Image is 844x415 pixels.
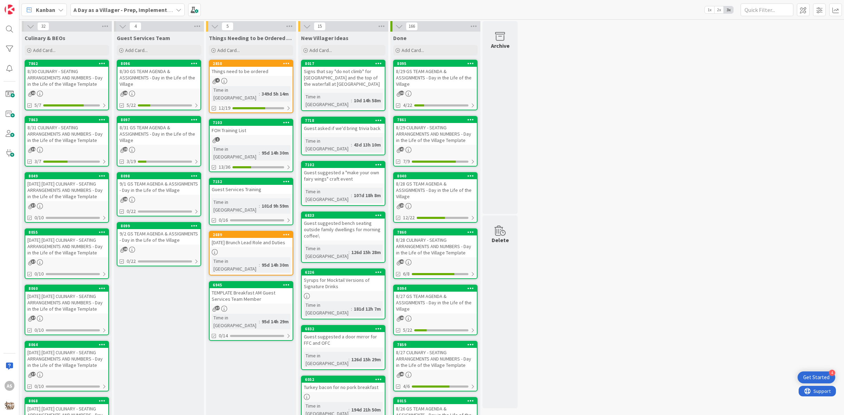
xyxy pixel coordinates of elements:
a: 6226Syrups for Mocktail Versions of Signature DrinksTime in [GEOGRAPHIC_DATA]:181d 12h 7m [301,268,385,319]
div: 7861 [397,117,477,122]
div: 8015 [397,398,477,403]
div: 8/29 GS TEAM AGENDA & ASSIGNMENTS - Day in the Life of the Village [394,67,477,89]
a: 6833Guest suggested bench seating outside family dwellings for morning coffee\Time in [GEOGRAPHIC... [301,212,385,263]
div: 7103 [210,119,293,126]
span: 30 [399,91,404,95]
span: : [259,261,260,269]
span: 4 [129,22,141,31]
div: 78618/29 CULINARY - SEATING ARRANGEMENTS AND NUMBERS - Day in the Life of the Village Template [394,117,477,145]
div: 8098 [121,174,200,179]
span: 166 [406,22,418,31]
span: 40 [399,259,404,264]
div: 8094 [397,286,477,291]
b: A Day as a Villager - Prep, Implement and Execute [73,6,199,13]
a: 78628/30 CULINARY - SEATING ARRANGEMENTS AND NUMBERS - Day in the Life of the Village Template5/7 [25,60,109,110]
div: 8/27 CULINARY - SEATING ARRANGEMENTS AND NUMBERS - Day in the Life of the Village Template [394,348,477,370]
div: 194d 21h 50m [350,406,383,414]
input: Quick Filter... [741,4,793,16]
span: Add Card... [402,47,424,53]
div: 8049[DATE] [DATE] CULINARY - SEATING ARRANGEMENTS AND NUMBERS - Day in the Life of the Village Te... [25,173,108,201]
span: 3/7 [34,158,41,165]
div: Open Get Started checklist, remaining modules: 4 [798,371,835,383]
div: 6945 [210,282,293,288]
div: 8017 [302,60,385,67]
div: 6226 [302,269,385,275]
span: 37 [31,372,36,376]
div: 7152 [213,179,293,184]
span: : [349,406,350,414]
div: AS [5,381,14,391]
span: 12/19 [219,104,230,112]
div: 8040 [394,173,477,179]
a: 78598/27 CULINARY - SEATING ARRANGEMENTS AND NUMBERS - Day in the Life of the Village Template4/6 [393,341,478,391]
div: 8096 [117,60,200,67]
div: 8/29 CULINARY - SEATING ARRANGEMENTS AND NUMBERS - Day in the Life of the Village Template [394,123,477,145]
div: Turkey bacon for no pork breakfast [302,383,385,392]
a: 80978/31 GS TEAM AGENDA & ASSIGNMENTS - Day in the Life of the Village3/19 [117,116,201,167]
div: Signs that say "do not climb" for [GEOGRAPHIC_DATA] and the top of the waterfall at [GEOGRAPHIC_D... [302,67,385,89]
div: Time in [GEOGRAPHIC_DATA] [304,352,349,367]
span: 5 [222,22,234,31]
div: 2689 [210,232,293,238]
span: Add Card... [309,47,332,53]
div: 2858 [213,61,293,66]
div: FOH Training List [210,126,293,135]
span: 40 [399,372,404,376]
div: 349d 5h 14m [260,90,290,98]
div: [DATE] [DATE] CULINARY - SEATING ARRANGEMENTS AND NUMBERS - Day in the Life of the Village Template [25,235,108,257]
div: 8055[DATE] [DATE] CULINARY - SEATING ARRANGEMENTS AND NUMBERS - Day in the Life of the Village Te... [25,229,108,257]
span: 28 [123,91,128,95]
div: Guest Services Training [210,185,293,194]
div: 8/28 CULINARY - SEATING ARRANGEMENTS AND NUMBERS - Day in the Life of the Village Template [394,235,477,257]
div: 7103FOH Training List [210,119,293,135]
a: 8055[DATE] [DATE] CULINARY - SEATING ARRANGEMENTS AND NUMBERS - Day in the Life of the Village Te... [25,228,109,279]
div: 7152 [210,179,293,185]
div: 8040 [397,174,477,179]
span: 0/22 [127,208,136,215]
span: Support [15,1,32,9]
div: 6832 [305,326,385,331]
div: Time in [GEOGRAPHIC_DATA] [304,188,351,203]
div: 126d 15h 29m [350,356,383,363]
span: : [351,305,352,313]
div: 8064 [25,342,108,348]
span: 29 [399,203,404,208]
div: 8096 [121,61,200,66]
div: 8097 [117,117,200,123]
div: 7102 [305,162,385,167]
span: : [259,318,260,325]
div: Delete [492,236,509,244]
div: 6833Guest suggested bench seating outside family dwellings for morning coffee\ [302,212,385,240]
div: 6832Guest suggested a door mirror for FFC and OFC [302,326,385,348]
div: [DATE] [DATE] CULINARY - SEATING ARRANGEMENTS AND NUMBERS - Day in the Life of the Village Template [25,348,108,370]
div: [DATE] Brunch Lead Role and Duties [210,238,293,247]
div: 7862 [28,61,108,66]
div: 7103 [213,120,293,125]
div: 181d 12h 7m [352,305,383,313]
div: Get Started [803,374,830,381]
div: 7862 [25,60,108,67]
div: 80408/28 GS TEAM AGENDA & ASSIGNMENTS - Day in the Life of the Village [394,173,477,201]
div: Time in [GEOGRAPHIC_DATA] [304,137,351,153]
span: 0/16 [219,216,228,224]
div: Time in [GEOGRAPHIC_DATA] [212,257,259,273]
div: Guest suggested a "make your own fairy wings" craft event [302,168,385,183]
div: [DATE] [DATE] CULINARY - SEATING ARRANGEMENTS AND NUMBERS - Day in the Life of the Village Template [25,179,108,201]
div: TEMPLATE Breakfast AM Guest Services Team Member [210,288,293,304]
span: : [259,90,260,98]
div: 7861 [394,117,477,123]
div: 8068 [25,398,108,404]
div: 7102Guest suggested a "make your own fairy wings" craft event [302,162,385,183]
span: : [351,141,352,149]
div: 95d 14h 30m [260,261,290,269]
div: Things need to be ordered [210,67,293,76]
div: 8064 [28,342,108,347]
div: 80958/29 GS TEAM AGENDA & ASSIGNMENTS - Day in the Life of the Village [394,60,477,89]
div: 2858 [210,60,293,67]
div: 7102 [302,162,385,168]
img: avatar [5,401,14,410]
span: 7/9 [403,158,410,165]
div: 8/31 CULINARY - SEATING ARRANGEMENTS AND NUMBERS - Day in the Life of the Village Template [25,123,108,145]
span: Add Card... [217,47,240,53]
a: 80408/28 GS TEAM AGENDA & ASSIGNMENTS - Day in the Life of the Village12/22 [393,172,478,223]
